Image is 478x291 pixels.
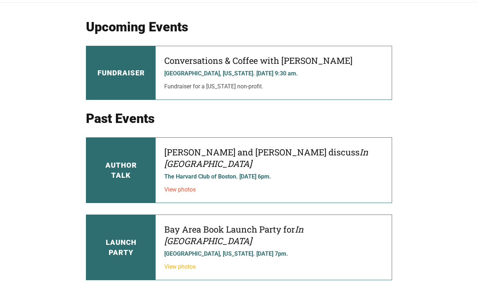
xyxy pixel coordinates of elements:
p: [GEOGRAPHIC_DATA], [US_STATE]. [DATE] 9:30 am. [164,69,383,78]
em: In [GEOGRAPHIC_DATA] [164,146,368,169]
p: [GEOGRAPHIC_DATA], [US_STATE]. [DATE] 7pm. [164,250,383,258]
em: In [GEOGRAPHIC_DATA] [164,224,304,247]
h3: Author Talk [105,160,137,180]
h4: [PERSON_NAME] and [PERSON_NAME] discuss [164,146,383,169]
h4: Conversations & Coffee with [PERSON_NAME] [164,55,383,66]
p: The Harvard Club of Boston. [DATE] 6pm. [164,172,383,181]
a: View photos [164,186,196,193]
h3: Launch Party [106,237,136,257]
h4: Bay Area Book Launch Party for [164,224,383,247]
h3: Fundraiser [97,68,145,78]
h1: Past Events [86,111,392,126]
a: View photos [164,263,196,270]
p: Fundraiser for a [US_STATE] non-profit. [164,82,383,91]
h1: Upcoming Events [86,20,392,34]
